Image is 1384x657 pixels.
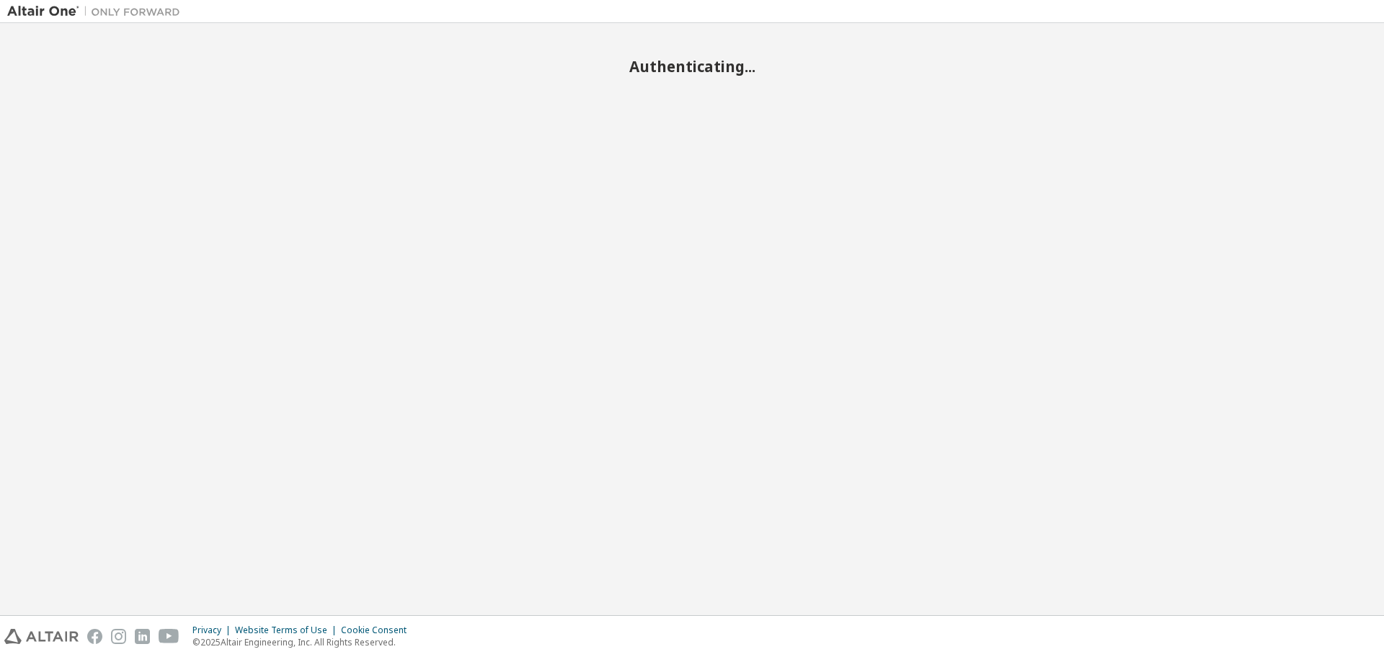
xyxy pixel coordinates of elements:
img: altair_logo.svg [4,629,79,644]
img: facebook.svg [87,629,102,644]
h2: Authenticating... [7,57,1377,76]
img: instagram.svg [111,629,126,644]
div: Privacy [192,625,235,636]
p: © 2025 Altair Engineering, Inc. All Rights Reserved. [192,636,415,648]
div: Cookie Consent [341,625,415,636]
div: Website Terms of Use [235,625,341,636]
img: youtube.svg [159,629,179,644]
img: linkedin.svg [135,629,150,644]
img: Altair One [7,4,187,19]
